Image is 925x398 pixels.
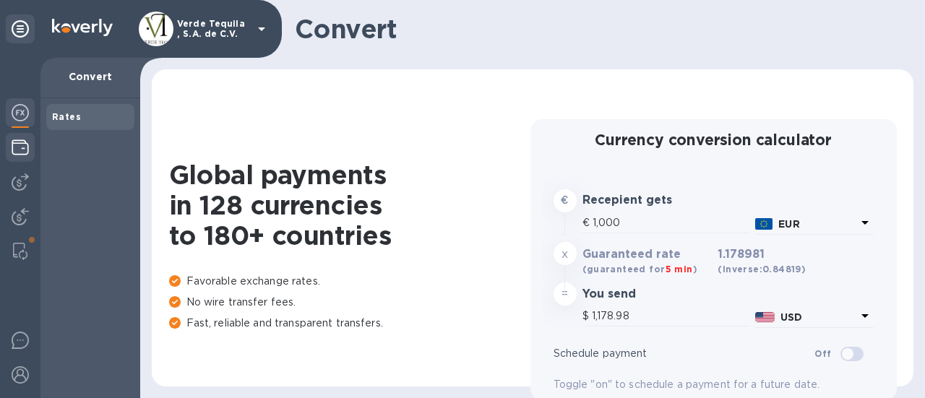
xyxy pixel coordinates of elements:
[666,264,693,274] span: 5 min
[718,264,806,274] b: (inverse: 0.84819 )
[52,19,113,36] img: Logo
[561,194,568,206] strong: €
[169,316,530,331] p: Fast, reliable and transparent transfers.
[780,311,802,323] b: USD
[718,248,806,277] h3: 1.178981
[582,248,713,261] h3: Guaranteed rate
[12,139,29,156] img: Wallets
[582,212,593,234] div: €
[169,295,530,310] p: No wire transfer fees.
[593,212,750,234] input: Amount
[554,346,815,361] p: Schedule payment
[6,14,35,43] div: Unpin categories
[12,104,29,121] img: Foreign exchange
[554,131,874,149] h2: Currency conversion calculator
[169,274,530,289] p: Favorable exchange rates.
[554,377,874,392] p: Toggle "on" to schedule a payment for a future date.
[554,282,577,306] div: =
[295,14,902,44] h1: Convert
[169,160,530,251] h1: Global payments in 128 currencies to 180+ countries
[554,242,577,265] div: x
[755,312,775,322] img: USD
[814,348,831,359] b: Off
[778,218,799,230] b: EUR
[582,264,697,274] b: (guaranteed for )
[52,69,129,84] p: Convert
[592,306,750,327] input: Amount
[582,287,713,301] h3: You send
[52,111,81,122] b: Rates
[177,19,249,39] p: Verde Tequila , S.A. de C.V.
[582,194,713,207] h3: Recepient gets
[582,306,592,327] div: $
